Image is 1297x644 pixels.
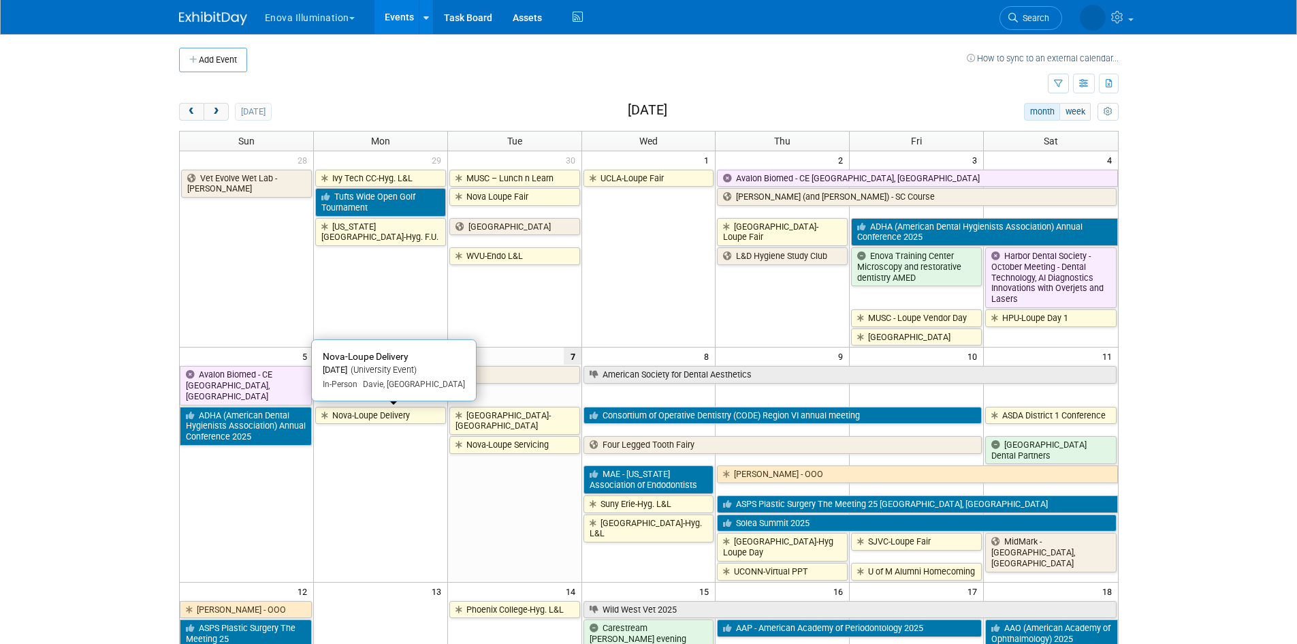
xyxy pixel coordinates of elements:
[507,136,522,147] span: Tue
[235,103,271,121] button: [DATE]
[583,495,714,513] a: Suny Erie-Hyg. L&L
[851,218,1117,246] a: ADHA (American Dental Hygienists Association) Annual Conference 2025
[179,48,247,72] button: Add Event
[1106,151,1118,168] span: 4
[832,583,849,600] span: 16
[1104,108,1112,117] i: Personalize Calendar
[564,348,581,365] span: 7
[851,563,982,581] a: U of M Alumni Homecoming
[323,365,465,376] div: [DATE]
[985,436,1116,464] a: [GEOGRAPHIC_DATA] Dental Partners
[1059,103,1091,121] button: week
[966,348,983,365] span: 10
[357,380,465,389] span: Davie, [GEOGRAPHIC_DATA]
[698,583,715,600] span: 15
[1098,103,1118,121] button: myCustomButton
[181,170,312,198] a: Vet Evolve Wet Lab - [PERSON_NAME]
[717,533,848,561] a: [GEOGRAPHIC_DATA]-Hyg Loupe Day
[204,103,229,121] button: next
[301,348,313,365] span: 5
[315,407,446,425] a: Nova-Loupe Delivery
[583,407,982,425] a: Consortium of Operative Dentistry (CODE) Region VI annual meeting
[583,366,1117,384] a: American Society for Dental Aesthetics
[1018,13,1049,23] span: Search
[628,103,667,118] h2: [DATE]
[449,601,580,619] a: Phoenix College-Hyg. L&L
[1080,5,1106,31] img: Sarah Swinick
[583,465,714,493] a: MAE - [US_STATE] Association of Endodontists
[371,136,390,147] span: Mon
[583,515,714,542] a: [GEOGRAPHIC_DATA]-Hyg. L&L
[985,309,1116,327] a: HPU-Loupe Day 1
[296,151,313,168] span: 28
[774,136,790,147] span: Thu
[717,188,1116,206] a: [PERSON_NAME] (and [PERSON_NAME]) - SC Course
[315,218,446,246] a: [US_STATE][GEOGRAPHIC_DATA]-Hyg. F.U.
[179,12,247,25] img: ExhibitDay
[851,328,982,346] a: [GEOGRAPHIC_DATA]
[717,465,1117,483] a: [PERSON_NAME] - OOO
[717,170,1117,187] a: Avalon Biomed - CE [GEOGRAPHIC_DATA], [GEOGRAPHIC_DATA]
[1101,583,1118,600] span: 18
[837,151,849,168] span: 2
[971,151,983,168] span: 3
[449,170,580,187] a: MUSC – Lunch n Learn
[985,247,1116,308] a: Harbor Dental Society - October Meeting - Dental Technology, AI Diagnostics Innovations with Over...
[639,136,658,147] span: Wed
[179,103,204,121] button: prev
[985,533,1116,572] a: MidMark - [GEOGRAPHIC_DATA], [GEOGRAPHIC_DATA]
[180,601,312,619] a: [PERSON_NAME] - OOO
[583,436,982,454] a: Four Legged Tooth Fairy
[449,436,580,454] a: Nova-Loupe Servicing
[717,619,982,637] a: AAP - American Academy of Periodontology 2025
[449,407,580,435] a: [GEOGRAPHIC_DATA]-[GEOGRAPHIC_DATA]
[564,583,581,600] span: 14
[430,583,447,600] span: 13
[703,151,715,168] span: 1
[717,247,848,265] a: L&D Hygiene Study Club
[999,6,1062,30] a: Search
[583,170,714,187] a: UCLA-Loupe Fair
[967,53,1119,63] a: How to sync to an external calendar...
[296,583,313,600] span: 12
[1101,348,1118,365] span: 11
[717,495,1117,513] a: ASPS Plastic Surgery The Meeting 25 [GEOGRAPHIC_DATA], [GEOGRAPHIC_DATA]
[564,151,581,168] span: 30
[180,366,312,405] a: Avalon Biomed - CE [GEOGRAPHIC_DATA], [GEOGRAPHIC_DATA]
[966,583,983,600] span: 17
[449,188,580,206] a: Nova Loupe Fair
[837,348,849,365] span: 9
[717,218,848,246] a: [GEOGRAPHIC_DATA]-Loupe Fair
[851,247,982,286] a: Enova Training Center Microscopy and restorative dentistry AMED
[449,218,580,236] a: [GEOGRAPHIC_DATA]
[238,136,255,147] span: Sun
[315,188,446,216] a: Tufts Wide Open Golf Tournament
[323,380,357,389] span: In-Person
[323,351,409,362] span: Nova-Loupe Delivery
[851,533,982,551] a: SJVC-Loupe Fair
[985,407,1116,425] a: ASDA District 1 Conference
[1024,103,1060,121] button: month
[583,601,1117,619] a: Wild West Vet 2025
[851,309,982,327] a: MUSC - Loupe Vendor Day
[703,348,715,365] span: 8
[347,365,417,375] span: (University Event)
[315,170,446,187] a: Ivy Tech CC-Hyg. L&L
[180,407,312,446] a: ADHA (American Dental Hygienists Association) Annual Conference 2025
[449,247,580,265] a: WVU-Endo L&L
[1044,136,1058,147] span: Sat
[911,136,922,147] span: Fri
[430,151,447,168] span: 29
[717,563,848,581] a: UCONN-Virtual PPT
[717,515,1116,532] a: Solea Summit 2025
